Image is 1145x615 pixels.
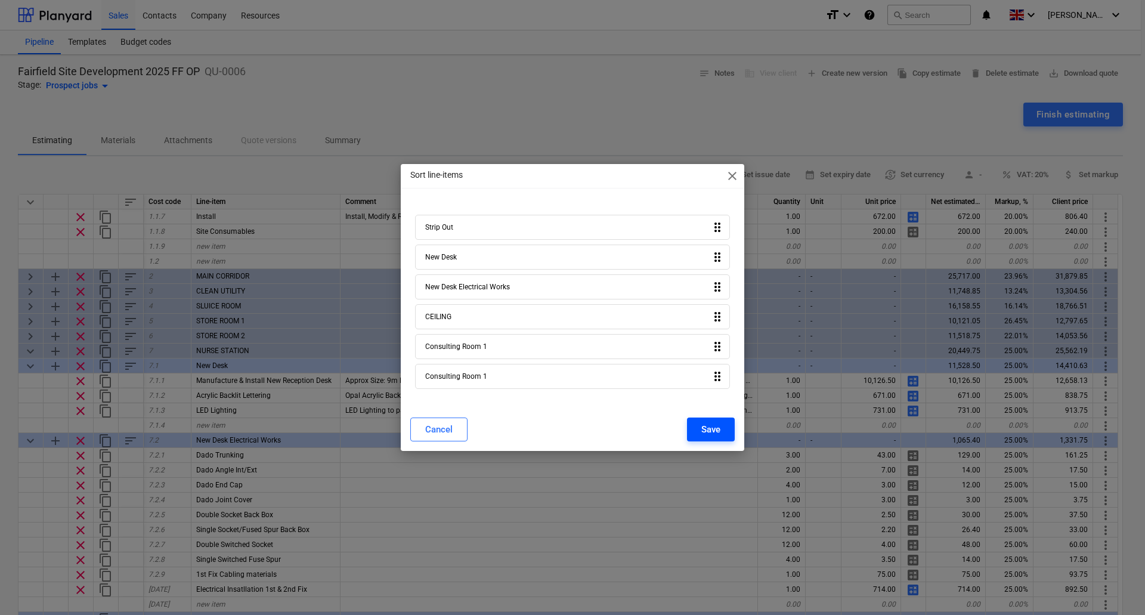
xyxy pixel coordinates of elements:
[425,342,487,351] div: Consulting Room 1
[710,310,725,324] i: drag_indicator
[425,283,510,291] div: New Desk Electrical Works
[710,280,725,294] i: drag_indicator
[410,418,468,441] button: Cancel
[415,364,730,389] div: Consulting Room 1drag_indicator
[415,304,730,329] div: CEILINGdrag_indicator
[410,169,463,181] p: Sort line-items
[415,274,730,299] div: New Desk Electrical Worksdrag_indicator
[710,220,725,234] i: drag_indicator
[725,169,739,183] span: close
[425,422,453,437] div: Cancel
[687,418,735,441] button: Save
[425,253,457,261] div: New Desk
[415,215,730,240] div: Strip Outdrag_indicator
[701,422,720,437] div: Save
[710,250,725,264] i: drag_indicator
[425,313,451,321] div: CEILING
[415,245,730,270] div: New Deskdrag_indicator
[425,372,487,381] div: Consulting Room 1
[415,334,730,359] div: Consulting Room 1drag_indicator
[710,369,725,384] i: drag_indicator
[710,339,725,354] i: drag_indicator
[425,223,453,231] div: Strip Out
